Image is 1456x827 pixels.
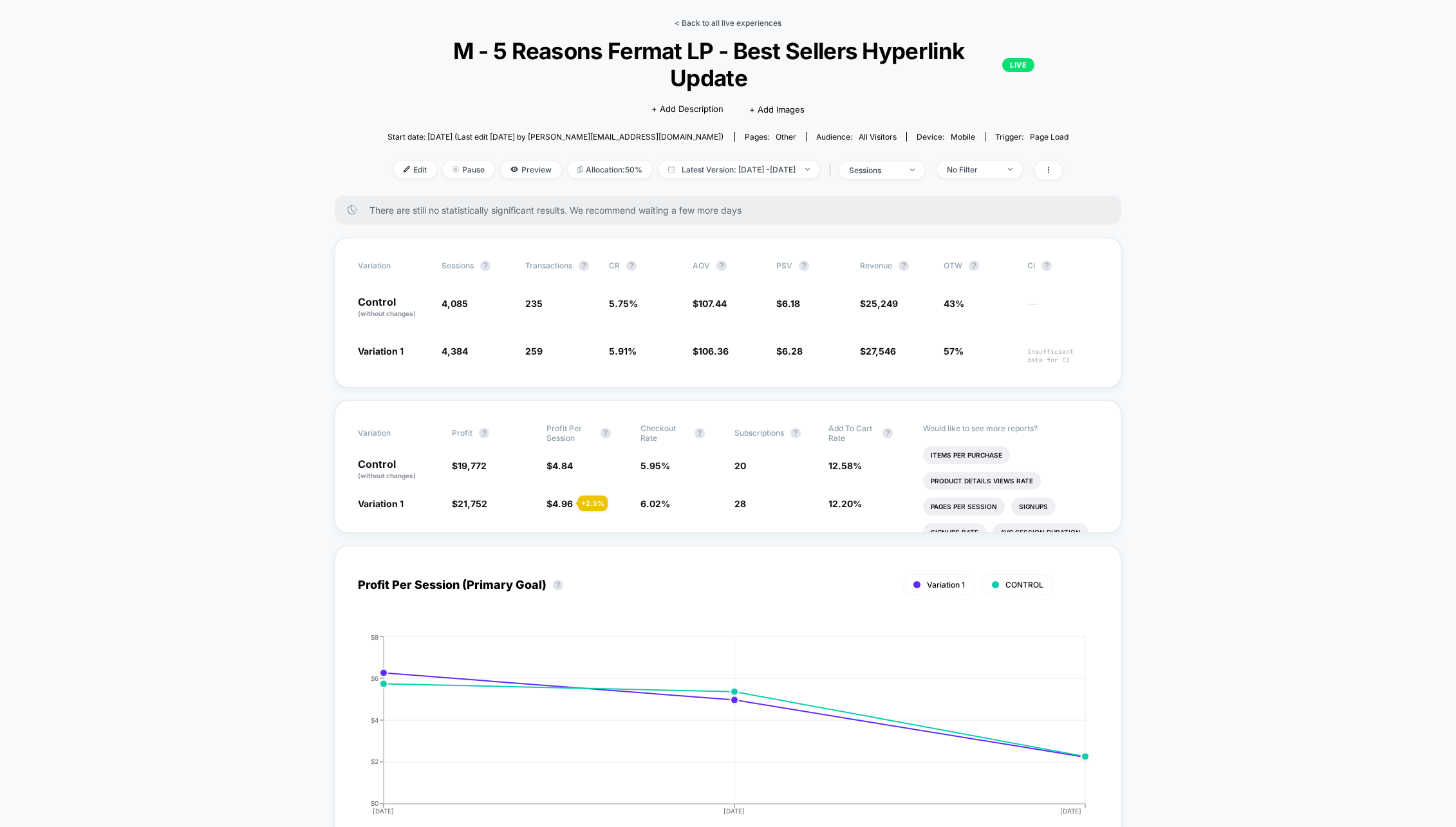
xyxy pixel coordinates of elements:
[568,161,652,178] span: Allocation: 50%
[358,498,404,509] span: Variation 1
[658,161,819,178] span: Latest Version: [DATE] - [DATE]
[860,261,892,270] span: Revenue
[525,261,572,270] span: Transactions
[404,166,410,172] img: edit
[693,346,729,357] span: $
[373,807,394,815] tspan: [DATE]
[826,161,839,180] span: |
[910,169,915,171] img: end
[724,807,745,815] tspan: [DATE]
[695,428,705,438] button: ?
[745,132,796,142] div: Pages:
[944,346,964,357] span: 57%
[546,498,573,509] span: $
[371,633,378,640] tspan: $8
[442,261,474,270] span: Sessions
[969,261,979,271] button: ?
[882,428,893,438] button: ?
[776,261,792,270] span: PSV
[640,498,670,509] span: 6.02 %
[1041,261,1052,271] button: ?
[849,165,901,175] div: sessions
[698,298,727,309] span: 107.44
[944,298,964,309] span: 43%
[790,428,801,438] button: ?
[805,168,810,171] img: end
[453,166,459,172] img: end
[776,298,800,309] span: $
[609,298,638,309] span: 5.75 %
[553,580,563,590] button: ?
[546,423,594,443] span: Profit Per Session
[828,498,862,509] span: 12.20 %
[816,132,897,142] div: Audience:
[716,261,727,271] button: ?
[923,423,1099,433] p: Would like to see more reports?
[371,674,378,682] tspan: $6
[906,132,985,142] span: Device:
[1011,497,1056,516] li: Signups
[546,460,573,471] span: $
[1027,261,1098,271] span: CI
[776,132,796,142] span: other
[394,161,436,178] span: Edit
[358,423,429,443] span: Variation
[358,261,429,271] span: Variation
[443,161,494,178] span: Pause
[371,716,378,723] tspan: $4
[1061,807,1082,815] tspan: [DATE]
[927,580,965,590] span: Variation 1
[371,757,378,765] tspan: $2
[525,346,543,357] span: 259
[358,310,416,317] span: (without changes)
[859,132,897,142] span: All Visitors
[552,460,573,471] span: 4.84
[995,132,1069,142] div: Trigger:
[1002,58,1034,72] p: LIVE
[577,166,583,173] img: rebalance
[782,298,800,309] span: 6.18
[1027,300,1098,319] span: ---
[442,346,468,357] span: 4,384
[480,261,490,271] button: ?
[734,460,746,471] span: 20
[1005,580,1043,590] span: CONTROL
[923,472,1041,490] li: Product Details Views Rate
[452,428,472,438] span: Profit
[640,423,688,443] span: Checkout Rate
[993,523,1088,541] li: Avg Session Duration
[358,297,429,319] p: Control
[552,498,573,509] span: 4.96
[442,298,468,309] span: 4,085
[693,298,727,309] span: $
[866,346,896,357] span: 27,546
[675,18,781,28] a: < Back to all live experiences
[651,103,723,116] span: + Add Description
[782,346,803,357] span: 6.28
[452,498,487,509] span: $
[944,261,1014,271] span: OTW
[734,498,746,509] span: 28
[860,346,896,357] span: $
[860,298,898,309] span: $
[947,165,998,174] div: No Filter
[749,104,805,115] span: + Add Images
[923,523,986,541] li: Signups Rate
[501,161,561,178] span: Preview
[734,428,784,438] span: Subscriptions
[345,633,1085,826] div: PROFIT_PER_SESSION
[923,497,1005,516] li: Pages Per Session
[923,446,1010,464] li: Items Per Purchase
[693,261,710,270] span: AOV
[828,423,876,443] span: Add To Cart Rate
[452,460,487,471] span: $
[951,132,975,142] span: mobile
[799,261,809,271] button: ?
[387,132,723,142] span: Start date: [DATE] (Last edit [DATE] by [PERSON_NAME][EMAIL_ADDRESS][DOMAIN_NAME])
[698,346,729,357] span: 106.36
[776,346,803,357] span: $
[601,428,611,438] button: ?
[371,799,378,807] tspan: $0
[640,460,670,471] span: 5.95 %
[1030,132,1069,142] span: Page Load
